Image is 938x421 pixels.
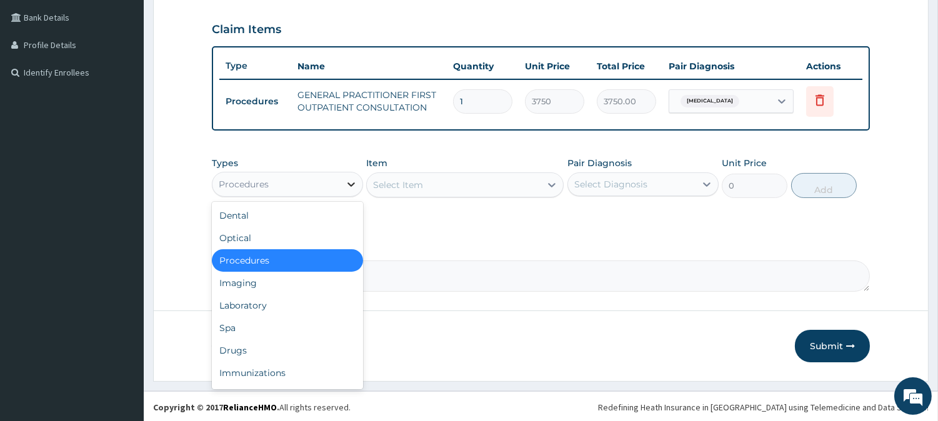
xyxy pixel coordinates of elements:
div: Chat with us now [65,70,210,86]
button: Submit [795,330,870,362]
th: Pair Diagnosis [662,54,800,79]
th: Unit Price [519,54,591,79]
label: Pair Diagnosis [567,157,632,169]
label: Comment [212,243,870,254]
td: GENERAL PRACTITIONER FIRST OUTPATIENT CONSULTATION [291,82,447,120]
strong: Copyright © 2017 . [153,402,279,413]
img: d_794563401_company_1708531726252_794563401 [23,62,51,94]
div: Procedures [219,178,269,191]
label: Unit Price [722,157,767,169]
div: Immunizations [212,362,363,384]
th: Total Price [591,54,662,79]
label: Item [366,157,387,169]
textarea: Type your message and hit 'Enter' [6,285,238,329]
div: Imaging [212,272,363,294]
th: Actions [800,54,862,79]
div: Laboratory [212,294,363,317]
div: Dental [212,204,363,227]
span: [MEDICAL_DATA] [681,95,739,107]
a: RelianceHMO [223,402,277,413]
div: Redefining Heath Insurance in [GEOGRAPHIC_DATA] using Telemedicine and Data Science! [598,401,929,414]
td: Procedures [219,90,291,113]
div: Select Item [373,179,423,191]
th: Name [291,54,447,79]
th: Quantity [447,54,519,79]
div: Minimize live chat window [205,6,235,36]
div: Select Diagnosis [574,178,647,191]
th: Type [219,54,291,77]
div: Others [212,384,363,407]
div: Drugs [212,339,363,362]
div: Optical [212,227,363,249]
div: Spa [212,317,363,339]
label: Types [212,158,238,169]
button: Add [791,173,857,198]
h3: Claim Items [212,23,281,37]
div: Procedures [212,249,363,272]
span: We're online! [72,129,172,255]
